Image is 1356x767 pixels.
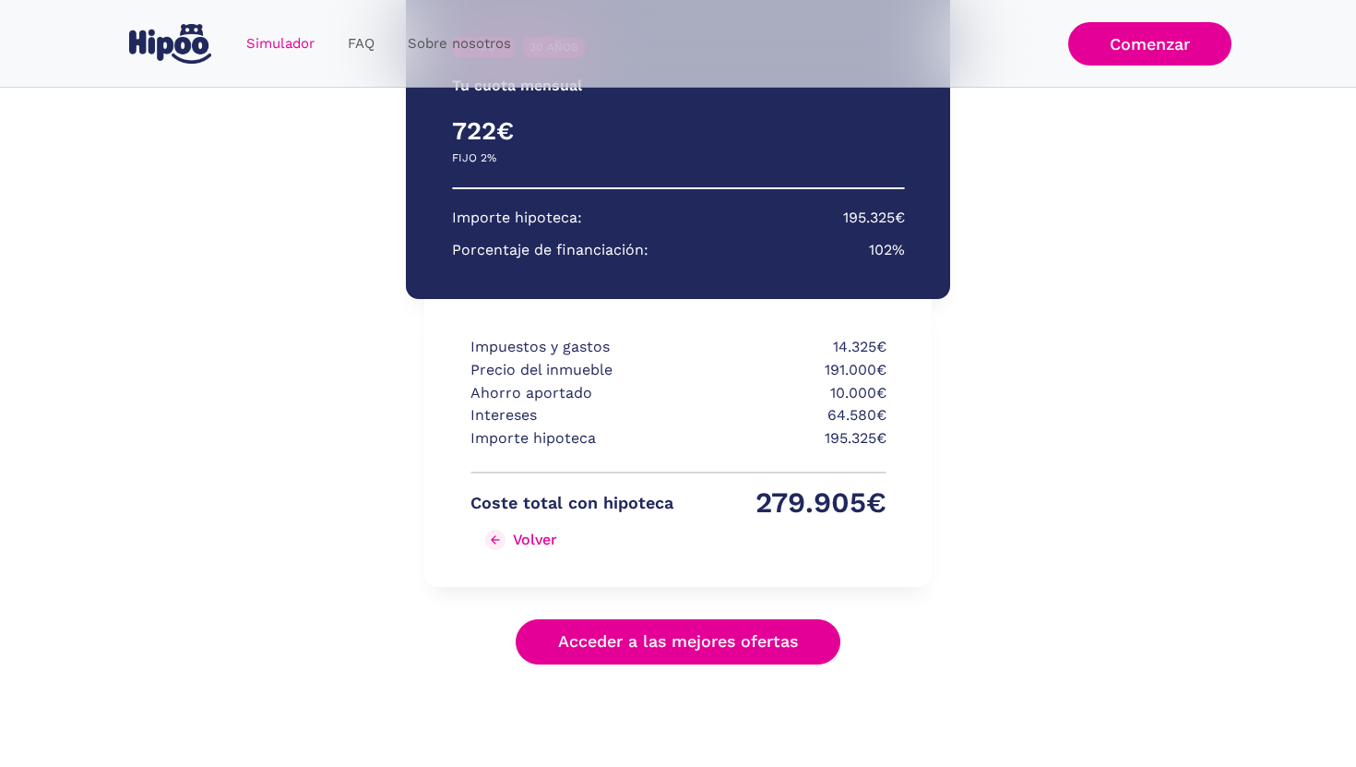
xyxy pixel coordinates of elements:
[1068,22,1231,66] a: Comenzar
[230,26,331,62] a: Simulador
[684,427,886,450] p: 195.325€
[684,492,886,515] p: 279.905€
[125,17,215,71] a: home
[391,26,528,62] a: Sobre nosotros
[869,239,905,262] p: 102%
[470,525,673,555] a: Volver
[331,26,391,62] a: FAQ
[684,404,886,427] p: 64.580€
[513,531,557,548] div: Volver
[470,359,673,382] p: Precio del inmueble
[684,336,886,359] p: 14.325€
[684,359,886,382] p: 191.000€
[470,492,673,515] p: Coste total con hipoteca
[843,207,905,230] p: 195.325€
[516,619,840,665] a: Acceder a las mejores ofertas
[452,147,496,170] p: FIJO 2%
[470,404,673,427] p: Intereses
[452,115,679,147] h4: 722€
[470,336,673,359] p: Impuestos y gastos
[470,427,673,450] p: Importe hipoteca
[452,207,582,230] p: Importe hipoteca:
[470,382,673,405] p: Ahorro aportado
[452,239,648,262] p: Porcentaje de financiación:
[684,382,886,405] p: 10.000€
